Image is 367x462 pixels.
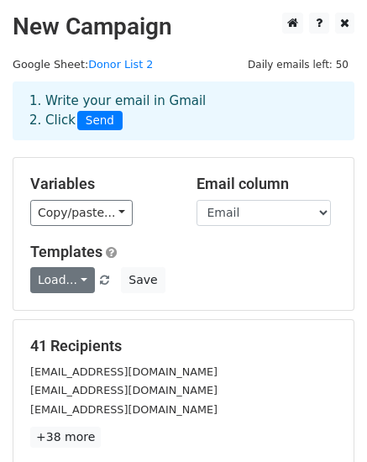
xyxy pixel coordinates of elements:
small: [EMAIL_ADDRESS][DOMAIN_NAME] [30,403,218,416]
div: 1. Write your email in Gmail 2. Click [17,92,350,130]
a: +38 more [30,427,101,448]
h5: 41 Recipients [30,337,337,355]
a: Daily emails left: 50 [242,58,354,71]
small: Google Sheet: [13,58,153,71]
small: [EMAIL_ADDRESS][DOMAIN_NAME] [30,365,218,378]
span: Daily emails left: 50 [242,55,354,74]
a: Templates [30,243,102,260]
a: Donor List 2 [88,58,153,71]
h5: Email column [197,175,338,193]
h2: New Campaign [13,13,354,41]
button: Save [121,267,165,293]
span: Send [77,111,123,131]
h5: Variables [30,175,171,193]
a: Load... [30,267,95,293]
iframe: Chat Widget [283,381,367,462]
a: Copy/paste... [30,200,133,226]
small: [EMAIL_ADDRESS][DOMAIN_NAME] [30,384,218,396]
